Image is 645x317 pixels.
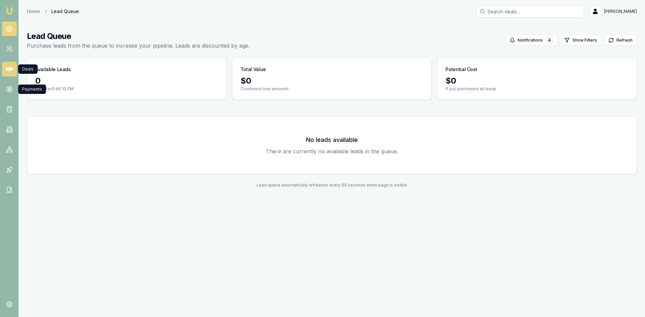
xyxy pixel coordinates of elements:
[445,75,629,86] div: $ 0
[445,86,629,92] p: If you purchased all leads
[5,7,13,15] img: emu-icon-u.png
[35,86,218,92] p: Updated 1:46:10 PM
[51,8,79,15] span: Lead Queue
[241,66,266,73] h3: Total Value
[35,147,629,155] p: There are currently no available leads in the queue.
[505,35,557,46] button: Notifications4
[18,85,46,94] div: Payments
[27,42,250,50] p: Purchase leads from the queue to increase your pipeline. Leads are discounted by age.
[35,75,218,86] div: 0
[35,135,629,145] h3: No leads available
[35,66,71,73] h3: Available Leads
[604,35,637,46] button: Refresh
[560,35,601,46] button: Show Filters
[445,66,477,73] h3: Potential Cost
[604,9,637,14] span: [PERSON_NAME]
[241,86,424,92] p: Combined loan amounts
[241,75,424,86] div: $ 0
[27,8,79,15] nav: breadcrumb
[476,5,584,17] input: Search deals
[27,182,637,188] div: Lead queue automatically refreshes every 60 seconds when page is visible
[18,64,38,74] div: Deals
[27,31,250,42] h1: Lead Queue
[546,37,553,44] div: 4
[27,8,40,15] a: Home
